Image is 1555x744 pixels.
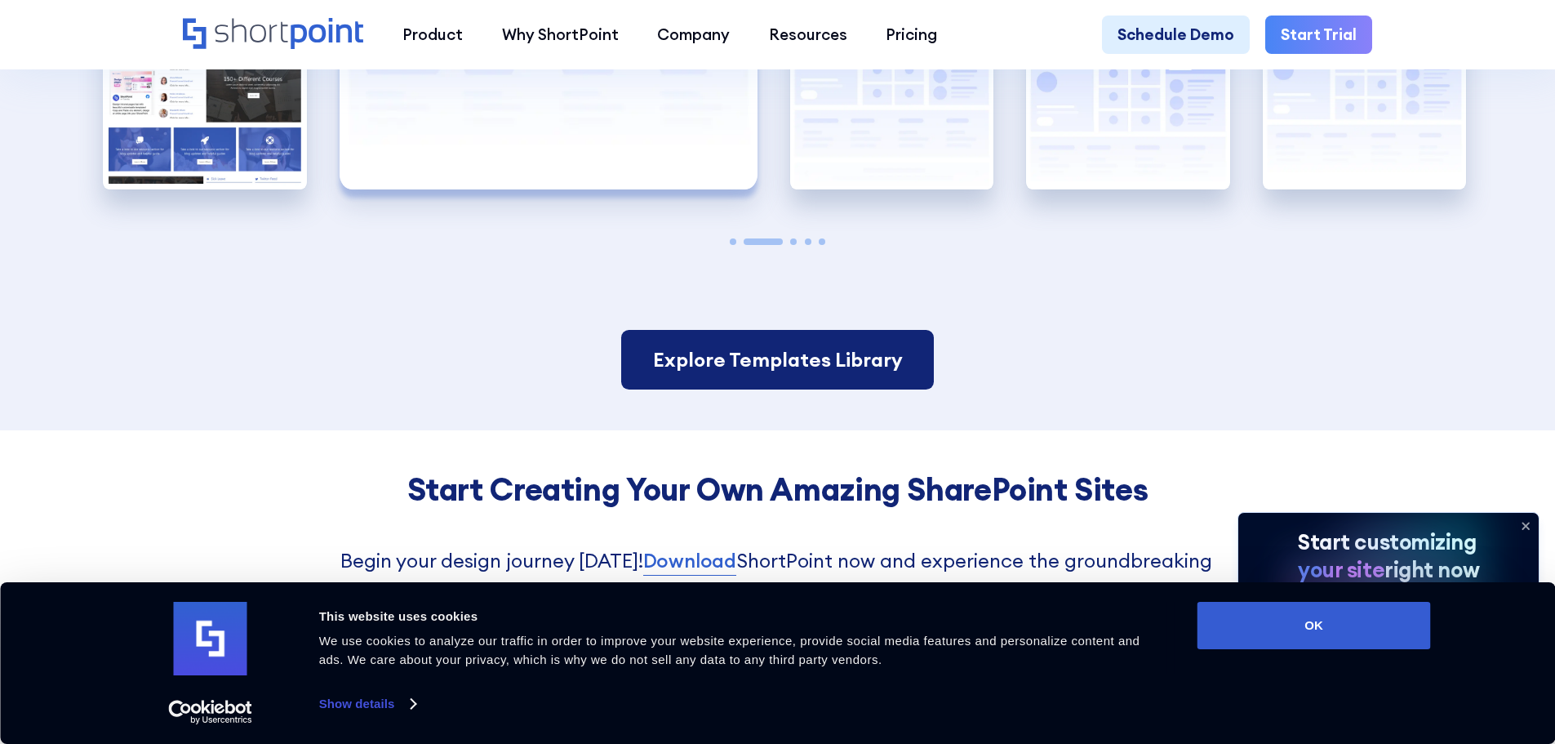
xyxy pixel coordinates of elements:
[174,602,247,675] img: logo
[805,238,811,245] span: Go to slide 4
[657,23,730,47] div: Company
[1265,16,1372,55] a: Start Trial
[730,238,736,245] span: Go to slide 1
[749,16,867,55] a: Resources
[769,23,847,47] div: Resources
[1102,16,1250,55] a: Schedule Demo
[319,692,415,716] a: Show details
[1197,602,1431,649] button: OK
[744,238,783,245] span: Go to slide 2
[886,23,937,47] div: Pricing
[643,546,736,576] a: Download
[139,700,282,724] a: Usercentrics Cookiebot - opens in a new window
[819,238,825,245] span: Go to slide 5
[319,634,1140,666] span: We use cookies to analyze our traffic in order to improve your website experience, provide social...
[319,607,1161,626] div: This website uses cookies
[183,18,363,51] a: Home
[340,546,1215,663] p: Begin your design journey [DATE]! ShortPoint now and experience the groundbreaking innovations in...
[402,23,463,47] div: Product
[383,16,482,55] a: Product
[638,16,749,55] a: Company
[502,23,619,47] div: Why ShortPoint
[340,471,1215,507] h4: Start Creating Your Own Amazing SharePoint Sites
[621,330,933,390] a: Explore Templates Library
[482,16,638,55] a: Why ShortPoint
[790,238,797,245] span: Go to slide 3
[867,16,957,55] a: Pricing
